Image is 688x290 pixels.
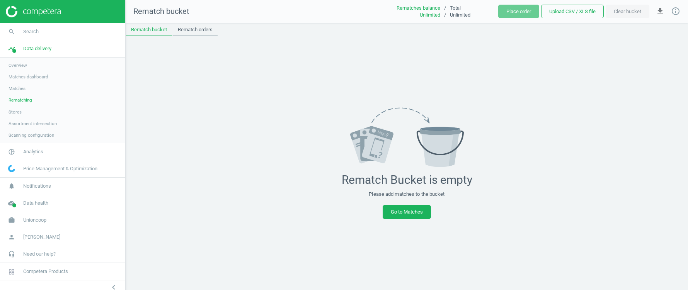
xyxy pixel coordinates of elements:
[9,62,27,68] span: Overview
[450,12,498,19] div: Unlimited
[4,230,19,244] i: person
[172,23,218,36] a: Rematch orders
[342,173,472,187] div: Rematch Bucket is empty
[23,268,68,275] span: Competera Products
[8,165,15,172] img: wGWNvw8QSZomAAAAABJRU5ErkJggg==
[671,7,680,16] i: info_outline
[23,183,51,190] span: Notifications
[440,12,450,19] div: /
[498,5,539,19] button: Place order
[23,217,46,224] span: Unioncoop
[133,7,189,16] span: Rematch bucket
[9,97,32,103] span: Rematching
[440,5,450,12] div: /
[9,85,26,92] span: Matches
[23,200,48,207] span: Data health
[4,24,19,39] i: search
[541,5,604,19] button: Upload CSV / XLS file
[383,205,431,219] a: Go to Matches
[4,144,19,159] i: pie_chart_outlined
[382,5,440,12] div: Rematches balance
[9,132,54,138] span: Scanning configuration
[23,45,51,52] span: Data delivery
[4,179,19,193] i: notifications
[23,165,97,172] span: Price Management & Optimization
[9,120,57,127] span: Assortment intersection
[23,234,60,241] span: [PERSON_NAME]
[23,148,43,155] span: Analytics
[606,5,649,19] button: Clear bucket
[9,109,22,115] span: Stores
[4,247,19,261] i: headset_mic
[4,41,19,56] i: timeline
[671,7,680,17] a: info_outline
[369,191,444,198] div: Please add matches to the bucket
[450,5,498,12] div: Total
[6,6,61,17] img: ajHJNr6hYgQAAAAASUVORK5CYII=
[4,196,19,210] i: cloud_done
[126,23,172,36] a: Rematch bucket
[23,28,39,35] span: Search
[23,251,56,258] span: Need our help?
[656,7,665,16] i: get_app
[4,213,19,227] i: work
[350,107,464,167] img: svg+xml;base64,PHN2ZyB4bWxucz0iaHR0cDovL3d3dy53My5vcmcvMjAwMC9zdmciIHZpZXdCb3g9IjAgMCAxNjAuMDggOD...
[651,2,669,20] button: get_app
[382,12,440,19] div: Unlimited
[9,74,48,80] span: Matches dashboard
